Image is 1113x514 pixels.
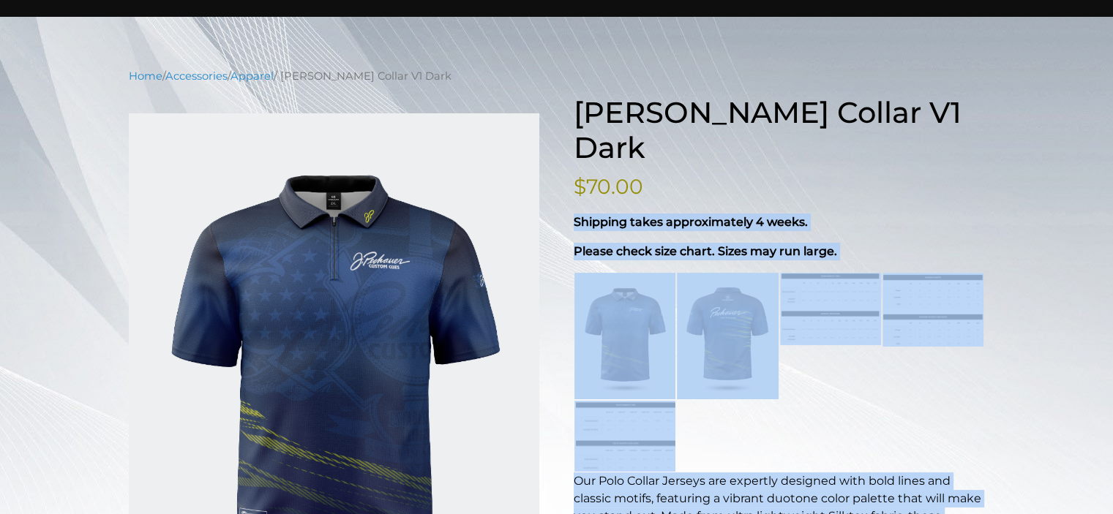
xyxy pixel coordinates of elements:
[129,68,985,84] nav: Breadcrumb
[574,215,808,229] strong: Shipping takes approximately 4 weeks.
[129,69,162,83] a: Home
[574,244,837,258] strong: Please check size chart. Sizes may run large.
[165,69,228,83] a: Accessories
[574,95,985,165] h1: [PERSON_NAME] Collar V1 Dark
[574,174,586,199] span: $
[574,174,643,199] bdi: 70.00
[231,69,274,83] a: Apparel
